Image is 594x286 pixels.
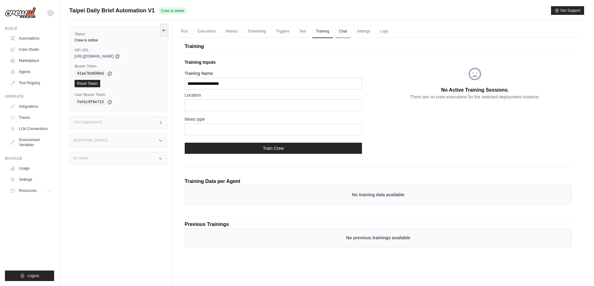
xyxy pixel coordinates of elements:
[244,25,269,38] a: Scheduling
[5,26,54,31] div: Build
[185,221,572,228] p: Previous Trainings
[194,25,220,38] a: Executions
[222,25,242,38] a: Metrics
[75,92,162,97] label: User Bearer Token
[7,175,54,184] a: Settings
[7,102,54,111] a: Integrations
[191,235,565,241] p: No previous trainings available
[191,192,565,198] p: No training data available
[69,6,155,15] span: Taipei Daily Brief Automation V1
[7,67,54,77] a: Agents
[5,94,54,99] div: Operate
[185,116,362,122] label: News type
[75,64,162,69] label: Bearer Token
[563,256,594,286] iframe: Chat Widget
[441,86,509,94] p: No Active Training Sessions.
[272,25,293,38] a: Triggers
[551,6,584,15] button: Get Support
[7,163,54,173] a: Usage
[28,273,39,278] span: Logout
[177,25,192,38] a: Run
[185,92,362,98] label: Location
[75,54,114,59] span: [URL][DOMAIN_NAME]
[185,178,240,185] p: Training Data per Agent
[75,80,100,87] a: Reset Token
[5,7,36,19] img: Logo
[158,7,187,14] span: Crew is online
[563,256,594,286] div: 聊天小工具
[7,78,54,88] a: Tool Registry
[75,98,106,106] code: fe41c9f6e723
[185,59,378,65] p: Training Inputs
[353,25,374,38] a: Settings
[410,94,540,100] p: There are no crew executions for the selected deployment instance.
[75,38,162,43] div: Crew is online
[19,188,37,193] span: Resources
[7,124,54,134] a: LLM Connections
[75,32,162,37] label: Status
[5,156,54,161] div: Manage
[312,25,333,38] a: Training
[75,48,162,53] label: API URL
[185,70,362,76] label: Training Name
[73,139,108,142] h3: Additional Details
[295,25,310,38] a: Test
[7,186,54,196] button: Resources
[73,157,88,160] h3: Actions
[185,43,572,50] p: Training
[7,33,54,43] a: Automations
[185,143,362,154] button: Train Crew
[335,25,351,38] a: Chat
[7,56,54,66] a: Marketplace
[377,25,392,38] a: Logs
[7,45,54,54] a: Crew Studio
[7,113,54,123] a: Traces
[7,135,54,150] a: Environment Variables
[73,121,102,124] h3: Test Endpoints
[75,70,106,77] code: 41ae7bd690bd
[5,271,54,281] button: Logout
